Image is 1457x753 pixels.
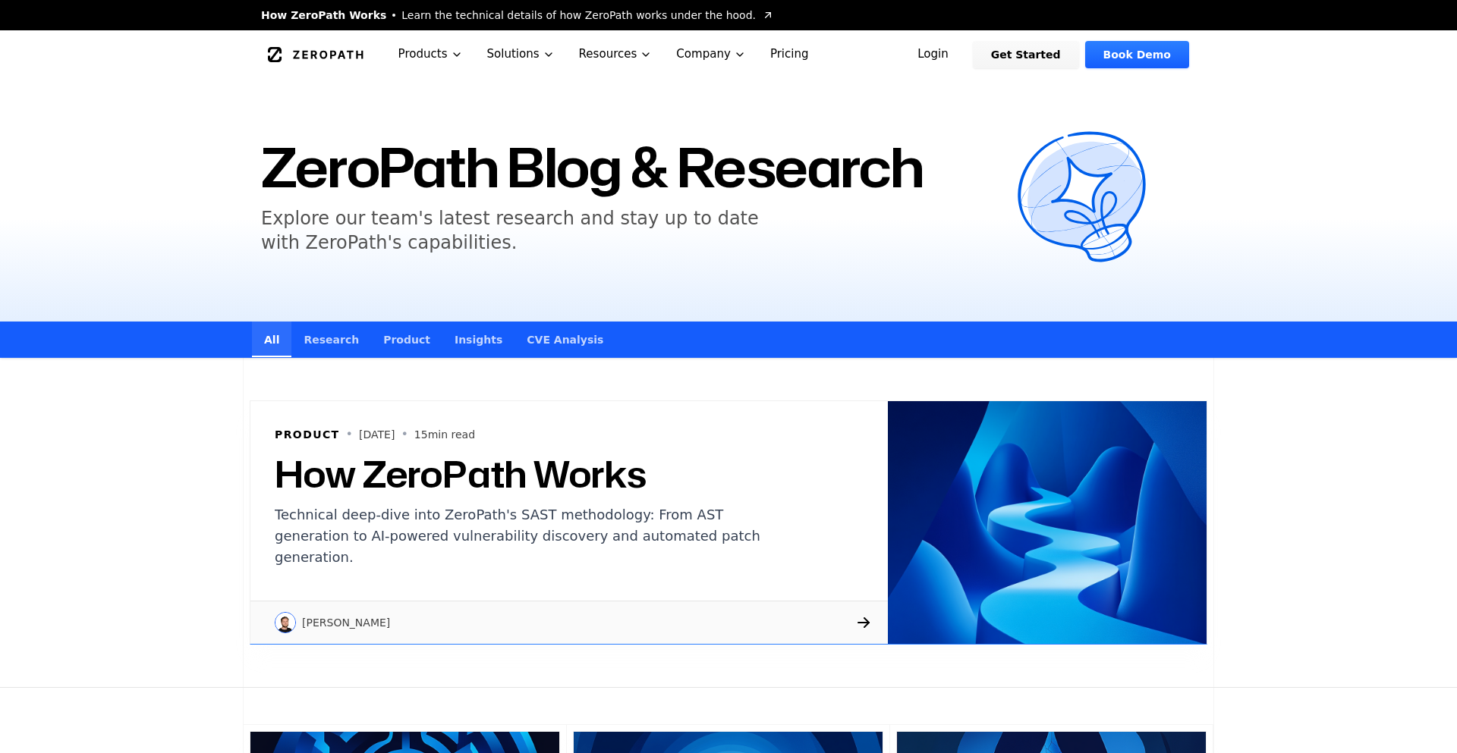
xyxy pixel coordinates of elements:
span: How ZeroPath Works [261,8,386,23]
h2: How ZeroPath Works [275,456,785,492]
a: Book Demo [1085,41,1189,68]
img: Raphael Karger [275,612,296,633]
img: How ZeroPath Works [888,401,1207,644]
a: Research [291,322,371,357]
a: CVE Analysis [515,322,615,357]
a: Get Started [973,41,1079,68]
a: Product [371,322,442,357]
span: • [401,425,408,444]
h6: Product [275,427,340,442]
h1: ZeroPath Blog & Research [261,140,998,194]
p: [PERSON_NAME] [302,615,390,630]
a: How ZeroPath WorksProduct•[DATE]•15min readHow ZeroPath WorksTechnical deep-dive into ZeroPath's ... [244,394,1213,651]
a: How ZeroPath WorksLearn the technical details of how ZeroPath works under the hood. [261,8,774,23]
p: 15 min read [414,427,475,442]
button: Solutions [475,30,567,78]
a: Insights [442,322,515,357]
a: Pricing [758,30,821,78]
button: Products [386,30,475,78]
h5: Explore our team's latest research and stay up to date with ZeroPath's capabilities. [261,206,771,255]
a: All [252,322,291,357]
p: [DATE] [359,427,395,442]
a: Login [899,41,967,68]
span: Learn the technical details of how ZeroPath works under the hood. [401,8,756,23]
p: Technical deep-dive into ZeroPath's SAST methodology: From AST generation to AI-powered vulnerabi... [275,504,785,568]
button: Resources [567,30,665,78]
button: Company [664,30,758,78]
span: • [346,425,353,444]
nav: Global [243,30,1214,78]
